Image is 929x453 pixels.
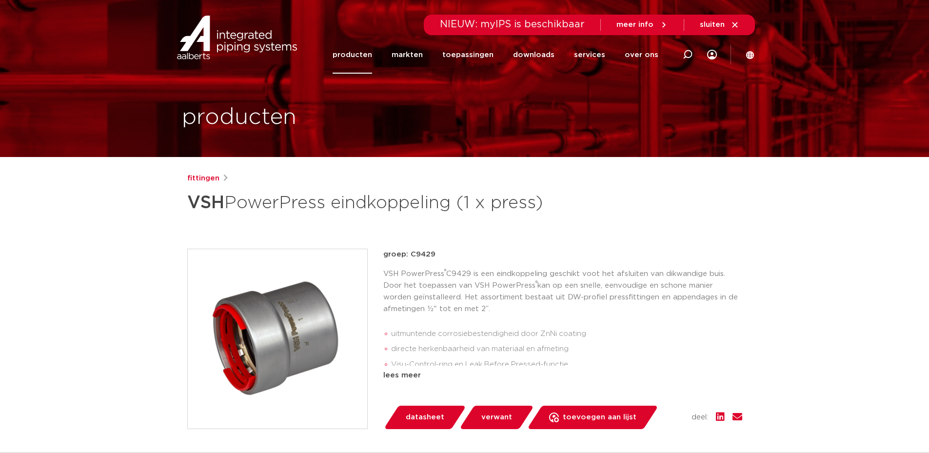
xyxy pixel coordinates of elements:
span: NIEUW: myIPS is beschikbaar [440,20,585,29]
a: datasheet [383,406,466,429]
a: services [574,36,605,74]
a: markten [392,36,423,74]
li: directe herkenbaarheid van materiaal en afmeting [391,341,742,357]
span: verwant [481,410,512,425]
span: toevoegen aan lijst [563,410,636,425]
a: producten [333,36,372,74]
img: Product Image for VSH PowerPress eindkoppeling (1 x press) [188,249,367,429]
sup: ® [535,280,537,286]
h1: PowerPress eindkoppeling (1 x press) [187,188,553,217]
p: groep: C9429 [383,249,742,260]
span: datasheet [406,410,444,425]
a: verwant [459,406,534,429]
a: over ons [625,36,658,74]
li: Visu-Control-ring en Leak Before Pressed-functie [391,357,742,373]
sup: ® [444,269,446,274]
a: downloads [513,36,554,74]
a: toepassingen [442,36,494,74]
p: VSH PowerPress C9429 is een eindkoppeling geschikt voot het afsluiten van dikwandige buis. Door h... [383,268,742,315]
a: sluiten [700,20,739,29]
a: fittingen [187,173,219,184]
a: meer info [616,20,668,29]
span: sluiten [700,21,725,28]
span: deel: [692,412,708,423]
strong: VSH [187,194,224,212]
h1: producten [182,102,296,133]
nav: Menu [333,36,658,74]
span: meer info [616,21,653,28]
div: lees meer [383,370,742,381]
li: uitmuntende corrosiebestendigheid door ZnNi coating [391,326,742,342]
